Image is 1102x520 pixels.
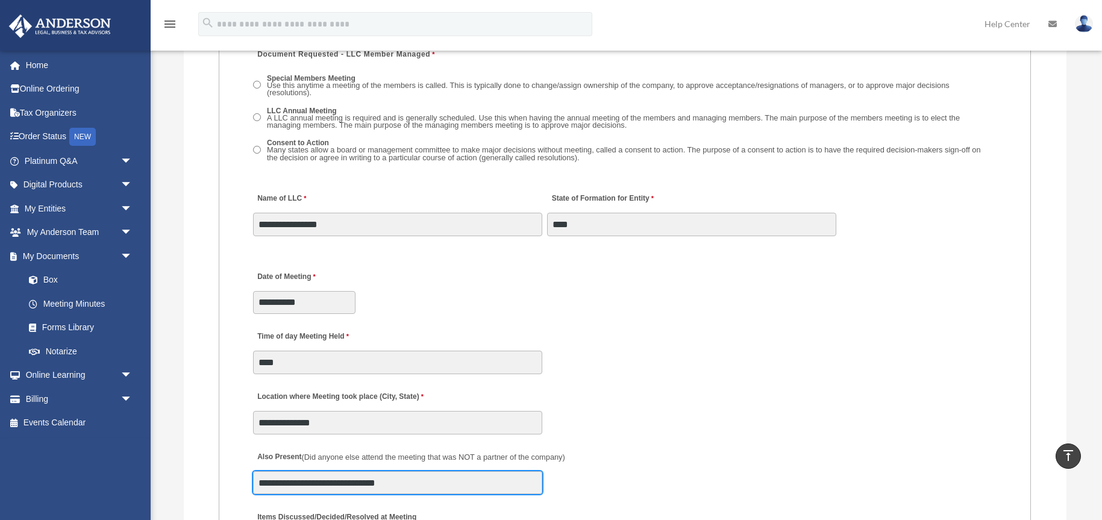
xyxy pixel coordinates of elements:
[267,81,950,98] span: Use this anytime a meeting of the members is called. This is typically done to change/assign owne...
[253,269,368,285] label: Date of Meeting
[121,196,145,221] span: arrow_drop_down
[8,149,151,173] a: Platinum Q&Aarrow_drop_down
[263,105,997,132] label: LLC Annual Meeting
[69,128,96,146] div: NEW
[121,149,145,174] span: arrow_drop_down
[121,221,145,245] span: arrow_drop_down
[17,339,151,363] a: Notarize
[121,363,145,388] span: arrow_drop_down
[267,113,960,130] span: A LLC annual meeting is required and is generally scheduled. Use this when having the annual meet...
[253,450,568,466] label: Also Present
[8,221,151,245] a: My Anderson Teamarrow_drop_down
[163,21,177,31] a: menu
[8,363,151,387] a: Online Learningarrow_drop_down
[263,138,997,164] label: Consent to Action
[121,244,145,269] span: arrow_drop_down
[8,411,151,435] a: Events Calendar
[8,101,151,125] a: Tax Organizers
[8,125,151,149] a: Order StatusNEW
[17,268,151,292] a: Box
[121,173,145,198] span: arrow_drop_down
[121,387,145,412] span: arrow_drop_down
[263,73,997,99] label: Special Members Meeting
[253,329,368,345] label: Time of day Meeting Held
[163,17,177,31] i: menu
[1056,443,1081,469] a: vertical_align_top
[5,14,114,38] img: Anderson Advisors Platinum Portal
[1061,448,1075,463] i: vertical_align_top
[8,53,151,77] a: Home
[8,173,151,197] a: Digital Productsarrow_drop_down
[17,292,145,316] a: Meeting Minutes
[8,77,151,101] a: Online Ordering
[201,16,214,30] i: search
[8,387,151,411] a: Billingarrow_drop_down
[253,389,427,406] label: Location where Meeting took place (City, State)
[8,196,151,221] a: My Entitiesarrow_drop_down
[302,453,565,462] span: (Did anyone else attend the meeting that was NOT a partner of the company)
[257,50,430,58] span: Document Requested - LLC Member Managed
[8,244,151,268] a: My Documentsarrow_drop_down
[17,316,151,340] a: Forms Library
[1075,15,1093,33] img: User Pic
[253,191,309,207] label: Name of LLC
[547,191,656,207] label: State of Formation for Entity
[267,145,981,162] span: Many states allow a board or management committee to make major decisions without meeting, called...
